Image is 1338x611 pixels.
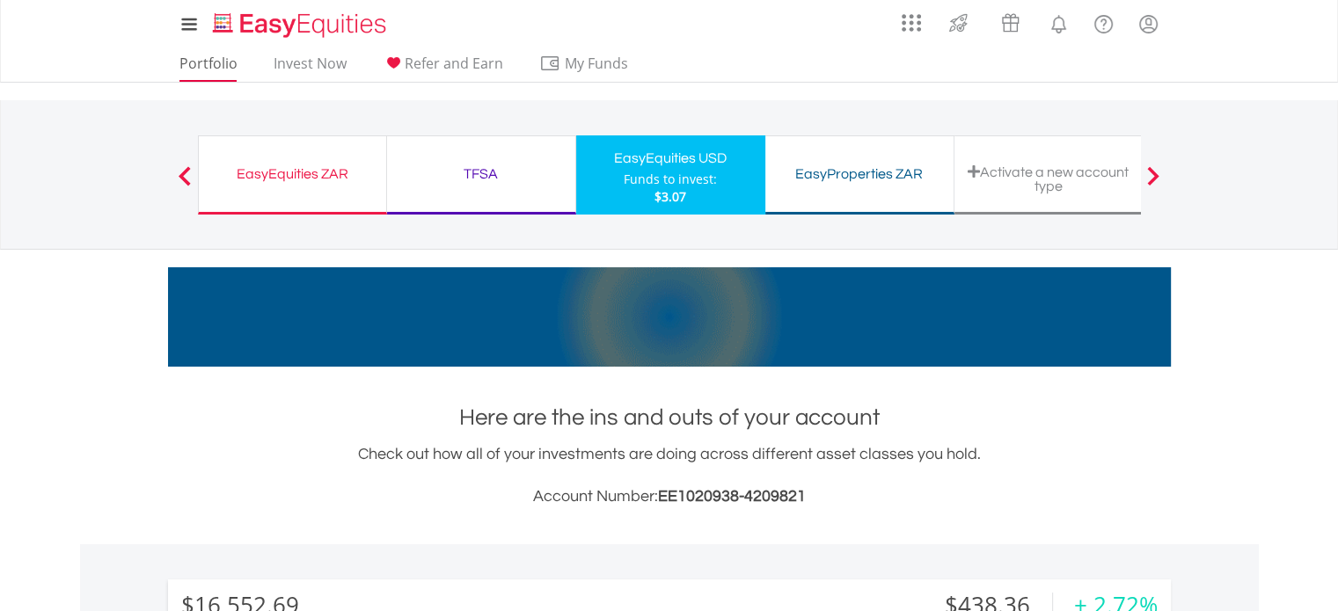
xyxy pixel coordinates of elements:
[658,488,806,505] span: EE1020938-4209821
[267,55,354,82] a: Invest Now
[624,171,717,188] div: Funds to invest:
[168,267,1171,367] img: EasyMortage Promotion Banner
[206,4,393,40] a: Home page
[890,4,932,33] a: AppsGrid
[209,162,376,186] div: EasyEquities ZAR
[944,9,973,37] img: thrive-v2.svg
[587,146,755,171] div: EasyEquities USD
[168,442,1171,509] div: Check out how all of your investments are doing across different asset classes you hold.
[1036,4,1081,40] a: Notifications
[376,55,510,82] a: Refer and Earn
[965,164,1132,193] div: Activate a new account type
[654,188,686,205] span: $3.07
[405,54,503,73] span: Refer and Earn
[398,162,565,186] div: TFSA
[902,13,921,33] img: grid-menu-icon.svg
[168,484,1171,509] h3: Account Number:
[172,55,245,82] a: Portfolio
[209,11,393,40] img: EasyEquities_Logo.png
[984,4,1036,37] a: Vouchers
[539,52,654,75] span: My Funds
[1081,4,1126,40] a: FAQ's and Support
[996,9,1025,37] img: vouchers-v2.svg
[776,162,943,186] div: EasyProperties ZAR
[168,402,1171,433] h1: Here are the ins and outs of your account
[1126,4,1171,43] a: My Profile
